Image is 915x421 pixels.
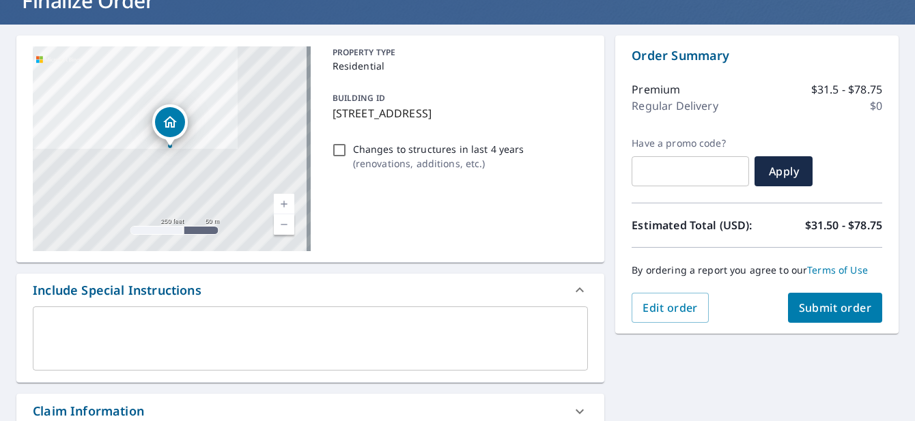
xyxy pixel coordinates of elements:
[643,300,698,315] span: Edit order
[353,142,524,156] p: Changes to structures in last 4 years
[632,264,882,276] p: By ordering a report you agree to our
[870,98,882,114] p: $0
[807,263,868,276] a: Terms of Use
[632,293,709,323] button: Edit order
[632,46,882,65] p: Order Summary
[333,105,583,121] p: [STREET_ADDRESS]
[152,104,188,147] div: Dropped pin, building 1, Residential property, 3750 Village Bnd Paris, TX 75462
[274,214,294,235] a: Current Level 17, Zoom Out
[33,402,144,420] div: Claim Information
[33,281,201,300] div: Include Special Instructions
[632,81,680,98] p: Premium
[755,156,813,186] button: Apply
[333,92,385,104] p: BUILDING ID
[632,217,757,233] p: Estimated Total (USD):
[274,194,294,214] a: Current Level 17, Zoom In
[799,300,872,315] span: Submit order
[353,156,524,171] p: ( renovations, additions, etc. )
[765,164,802,179] span: Apply
[632,137,749,149] label: Have a promo code?
[333,59,583,73] p: Residential
[632,98,718,114] p: Regular Delivery
[16,274,604,306] div: Include Special Instructions
[805,217,882,233] p: $31.50 - $78.75
[788,293,883,323] button: Submit order
[333,46,583,59] p: PROPERTY TYPE
[811,81,882,98] p: $31.5 - $78.75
